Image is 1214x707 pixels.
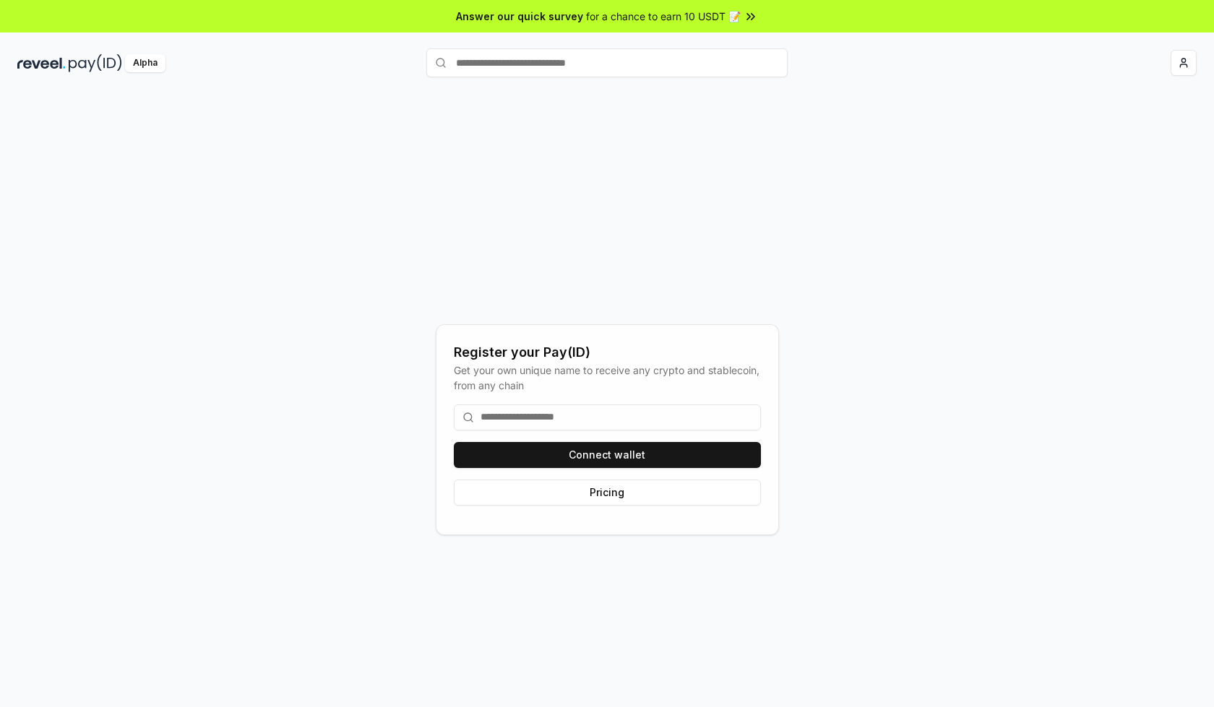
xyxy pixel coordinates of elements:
[454,442,761,468] button: Connect wallet
[69,54,122,72] img: pay_id
[454,363,761,393] div: Get your own unique name to receive any crypto and stablecoin, from any chain
[17,54,66,72] img: reveel_dark
[456,9,583,24] span: Answer our quick survey
[586,9,741,24] span: for a chance to earn 10 USDT 📝
[454,342,761,363] div: Register your Pay(ID)
[454,480,761,506] button: Pricing
[125,54,165,72] div: Alpha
